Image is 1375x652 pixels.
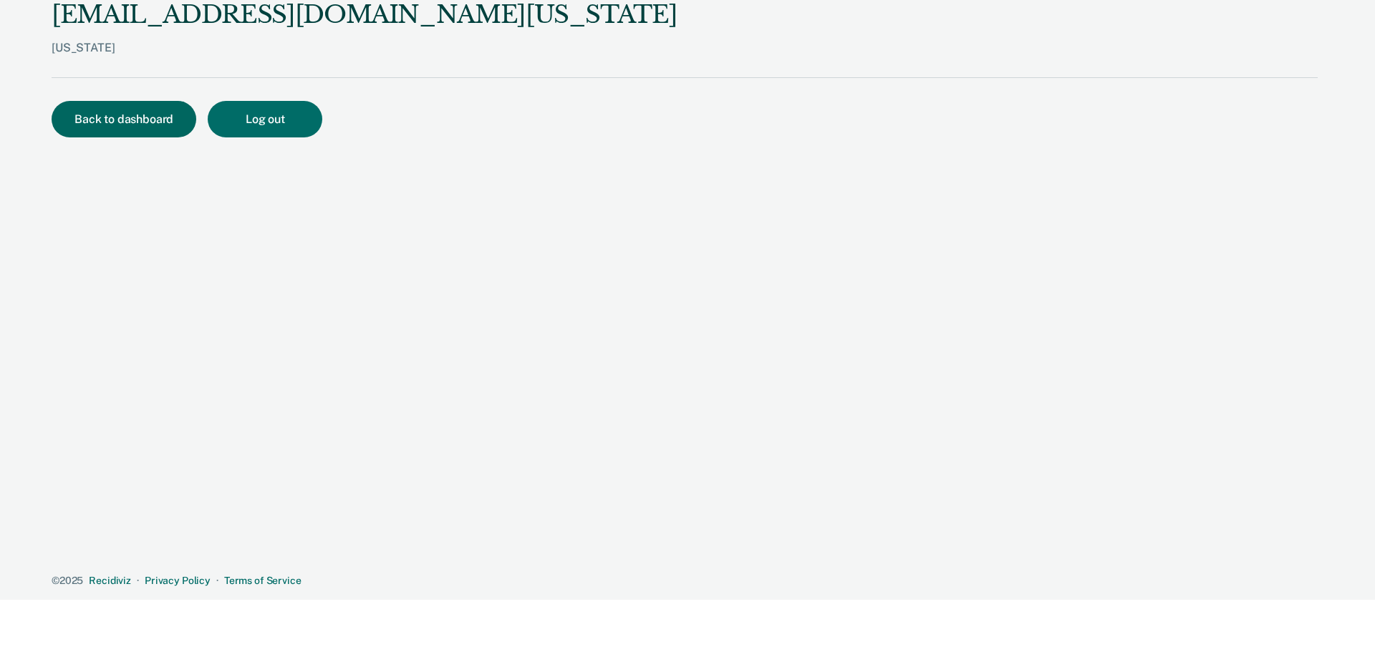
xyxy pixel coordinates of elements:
a: Back to dashboard [52,114,208,125]
button: Log out [208,101,322,137]
div: · · [52,575,1318,587]
div: [US_STATE] [52,41,677,77]
a: Recidiviz [89,575,131,586]
a: Terms of Service [224,575,301,586]
button: Back to dashboard [52,101,196,137]
span: © 2025 [52,575,83,586]
a: Privacy Policy [145,575,211,586]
